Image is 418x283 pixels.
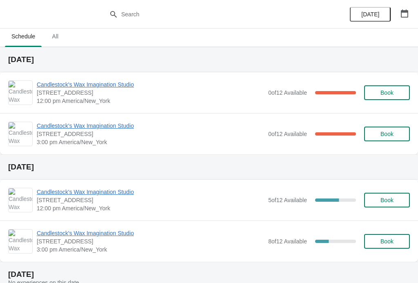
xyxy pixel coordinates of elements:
[37,138,264,146] span: 3:00 pm America/New_York
[350,7,391,22] button: [DATE]
[364,193,410,207] button: Book
[268,238,307,245] span: 8 of 12 Available
[37,80,264,89] span: Candlestock's Wax Imagination Studio
[364,127,410,141] button: Book
[37,97,264,105] span: 12:00 pm America/New_York
[364,234,410,249] button: Book
[45,29,65,44] span: All
[361,11,379,18] span: [DATE]
[9,122,32,146] img: Candlestock's Wax Imagination Studio | 1450 Rte 212, Saugerties, NY, USA | 3:00 pm America/New_York
[9,188,32,212] img: Candlestock's Wax Imagination Studio | 1450 Rte 212, Saugerties, NY, USA | 12:00 pm America/New_York
[380,238,394,245] span: Book
[8,56,410,64] h2: [DATE]
[37,204,264,212] span: 12:00 pm America/New_York
[37,245,264,254] span: 3:00 pm America/New_York
[268,197,307,203] span: 5 of 12 Available
[37,196,264,204] span: [STREET_ADDRESS]
[37,188,264,196] span: Candlestock's Wax Imagination Studio
[5,29,42,44] span: Schedule
[37,229,264,237] span: Candlestock's Wax Imagination Studio
[9,230,32,253] img: Candlestock's Wax Imagination Studio | 1450 Rte 212, Saugerties, NY, USA | 3:00 pm America/New_York
[380,89,394,96] span: Book
[8,163,410,171] h2: [DATE]
[268,131,307,137] span: 0 of 12 Available
[37,130,264,138] span: [STREET_ADDRESS]
[380,131,394,137] span: Book
[37,89,264,97] span: [STREET_ADDRESS]
[9,81,32,105] img: Candlestock's Wax Imagination Studio | 1450 Rte 212, Saugerties, NY, USA | 12:00 pm America/New_York
[37,122,264,130] span: Candlestock's Wax Imagination Studio
[380,197,394,203] span: Book
[364,85,410,100] button: Book
[37,237,264,245] span: [STREET_ADDRESS]
[8,270,410,279] h2: [DATE]
[121,7,313,22] input: Search
[268,89,307,96] span: 0 of 12 Available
